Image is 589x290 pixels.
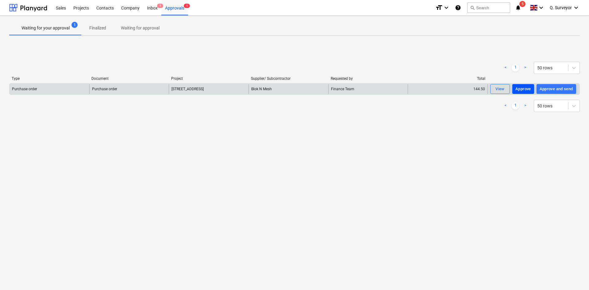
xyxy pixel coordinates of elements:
a: Next page [522,102,529,110]
a: Previous page [502,102,509,110]
span: 1 South Square [171,87,204,91]
span: search [470,5,475,10]
div: Type [12,76,87,81]
p: Waiting for your approval [21,25,70,31]
a: Page 1 is your current page [512,64,519,72]
div: Project [171,76,246,81]
div: Approve [515,86,531,93]
button: Search [467,2,510,13]
span: 1 [71,22,78,28]
i: Knowledge base [455,4,461,11]
div: Document [91,76,166,81]
div: Requested by [331,76,406,81]
div: Approve and send [540,86,573,93]
div: Blok N Mesh [248,84,328,94]
i: keyboard_arrow_down [537,4,545,11]
span: 5 [519,1,525,7]
button: Approve [512,84,534,94]
div: Purchase order [12,87,37,91]
a: Previous page [502,64,509,72]
div: Purchase order [92,87,117,91]
span: 1 [157,4,163,8]
i: notifications [515,4,521,11]
button: Approve and send [537,84,576,94]
span: Q. Surveyor [550,5,572,10]
button: View [490,84,510,94]
i: keyboard_arrow_down [572,4,580,11]
a: Next page [522,64,529,72]
span: 1 [184,4,190,8]
i: format_size [435,4,443,11]
div: View [495,86,505,93]
p: Waiting for approval [121,25,160,31]
i: keyboard_arrow_down [443,4,450,11]
p: Finalized [89,25,106,31]
a: Page 1 is your current page [512,102,519,110]
div: 144.50 [408,84,487,94]
div: Supplier/ Subcontractor [251,76,326,81]
div: Total [410,76,485,81]
div: Finance Team [328,84,408,94]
